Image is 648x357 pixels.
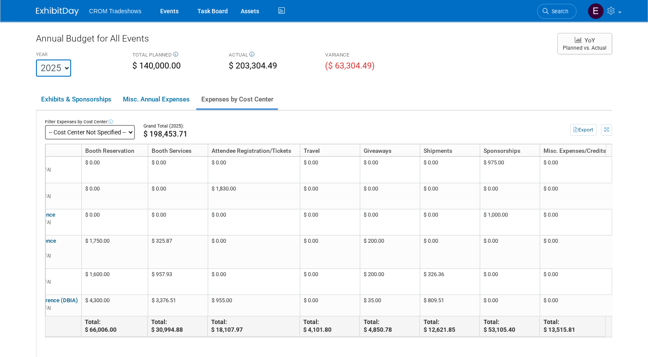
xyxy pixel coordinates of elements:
td: $ 0.00 [300,269,360,295]
th: Sponsorships [480,144,540,157]
td: $ 955.00 [208,295,300,321]
td: $ 0.00 [208,157,300,183]
td: $ 0.00 [208,209,300,235]
td: $ 0.00 [300,157,360,183]
th: Booth Services [148,144,208,157]
span: CROM Tradeshows [89,8,141,15]
td: Total: $ 18,107.97 [207,316,299,337]
td: $ 4,300.00 [81,295,148,321]
td: $ 1,750.00 [81,235,148,269]
td: $ 0.00 [360,157,420,183]
td: $ 0.00 [480,235,540,269]
th: Shipments [420,144,480,157]
td: Total: $ 13,515.81 [539,316,616,337]
td: $ 0.00 [420,235,480,269]
img: ExhibitDay [36,7,79,16]
td: $ 0.00 [300,295,360,321]
span: $ 140,000.00 [132,61,181,71]
td: $ 0.00 [81,209,148,235]
td: $ 0.00 [480,269,540,295]
img: Emily Williams [588,3,604,19]
td: Total: $ 66,006.00 [81,316,147,337]
td: $ 0.00 [540,295,617,321]
td: $ 0.00 [540,157,617,183]
div: Annual Budget for All Events [36,32,549,49]
td: $ 0.00 [208,235,300,269]
td: $ 0.00 [148,157,208,183]
td: $ 1,000.00 [480,209,540,235]
td: Total: $ 53,105.40 [479,316,539,337]
button: Export [570,124,597,136]
div: VARIANCE [325,51,409,60]
td: Total: $ 12,621.85 [419,316,479,337]
td: $ 0.00 [148,183,208,209]
td: $ 0.00 [300,183,360,209]
td: Total: $ 4,850.78 [359,316,419,337]
td: $ 0.00 [81,183,148,209]
th: Giveaways [360,144,420,157]
span: $ 203,304.49 [229,61,277,71]
td: $ 1,830.00 [208,183,300,209]
a: Misc. Annual Expenses [118,90,194,108]
td: $ 0.00 [540,183,617,209]
div: $ 198,453.71 [143,130,534,139]
td: $ 0.00 [480,183,540,209]
td: $ 200.00 [360,235,420,269]
div: YEAR [36,51,119,59]
td: $ 325.87 [148,235,208,269]
td: $ 957.93 [148,269,208,295]
a: Exhibits & Sponsorships [36,90,116,108]
div: ACTUAL [229,51,312,60]
td: $ 200.00 [360,269,420,295]
td: Total: $ 4,101.80 [299,316,359,337]
td: $ 1,600.00 [81,269,148,295]
th: Travel [300,144,360,157]
td: $ 809.51 [420,295,480,321]
td: $ 0.00 [360,183,420,209]
a: Search [537,4,576,19]
td: Total: $ 30,994.88 [147,316,207,337]
td: $ 0.00 [148,209,208,235]
td: $ 0.00 [300,209,360,235]
td: $ 0.00 [540,269,617,295]
span: Search [549,8,568,15]
td: $ 0.00 [208,269,300,295]
td: $ 326.36 [420,269,480,295]
td: $ 35.00 [360,295,420,321]
td: $ 0.00 [480,295,540,321]
td: $ 0.00 [300,235,360,269]
td: $ 0.00 [420,209,480,235]
td: $ 0.00 [360,209,420,235]
button: YoY Planned vs. Actual [557,33,612,54]
td: $ 0.00 [540,209,617,235]
div: Filter Expenses by Cost Center: [45,119,135,125]
td: $ 975.00 [480,157,540,183]
td: $ 0.00 [81,157,148,183]
a: Expenses by Cost Center [196,90,278,108]
span: YoY [585,37,595,44]
div: Grand Total (2025): [143,123,534,130]
span: ($ 63,304.49) [325,61,375,71]
th: Misc. Expenses/Credits [540,144,617,157]
div: TOTAL PLANNED [132,51,216,60]
td: $ 0.00 [420,183,480,209]
th: Booth Reservation [81,144,148,157]
td: $ 0.00 [420,157,480,183]
th: Attendee Registration/Tickets [208,144,300,157]
td: $ 3,376.51 [148,295,208,321]
td: $ 0.00 [540,235,617,269]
